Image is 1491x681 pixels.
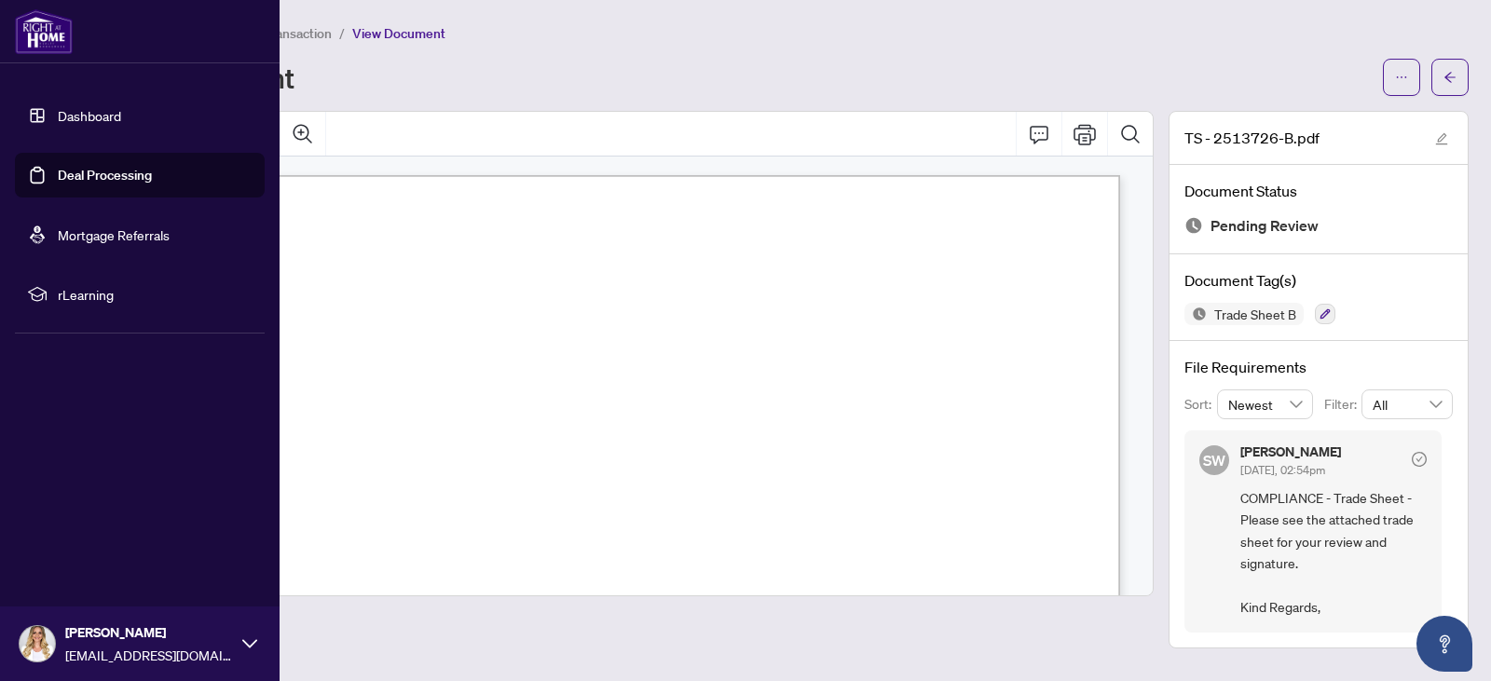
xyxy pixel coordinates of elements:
span: Pending Review [1211,213,1319,238]
h4: File Requirements [1184,356,1453,378]
span: SW [1203,448,1226,471]
span: [DATE], 02:54pm [1240,463,1325,477]
img: logo [15,9,73,54]
button: Open asap [1416,616,1472,672]
span: arrow-left [1443,71,1457,84]
span: All [1373,390,1442,418]
h5: [PERSON_NAME] [1240,445,1341,458]
span: edit [1435,132,1448,145]
span: [EMAIL_ADDRESS][DOMAIN_NAME] [65,645,233,665]
a: Deal Processing [58,167,152,184]
span: rLearning [58,284,252,305]
span: Newest [1228,390,1303,418]
p: Filter: [1324,394,1361,415]
li: / [339,22,345,44]
img: Document Status [1184,216,1203,235]
h4: Document Tag(s) [1184,269,1453,292]
img: Status Icon [1184,303,1207,325]
span: check-circle [1412,452,1427,467]
span: COMPLIANCE - Trade Sheet - Please see the attached trade sheet for your review and signature. Kin... [1240,487,1427,618]
a: Dashboard [58,107,121,124]
span: View Document [352,25,445,42]
span: [PERSON_NAME] [65,622,233,643]
span: ellipsis [1395,71,1408,84]
img: Profile Icon [20,626,55,661]
span: TS - 2513726-B.pdf [1184,127,1320,149]
p: Sort: [1184,394,1217,415]
span: View Transaction [232,25,332,42]
a: Mortgage Referrals [58,226,170,243]
h4: Document Status [1184,180,1453,202]
span: Trade Sheet B [1207,307,1304,320]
